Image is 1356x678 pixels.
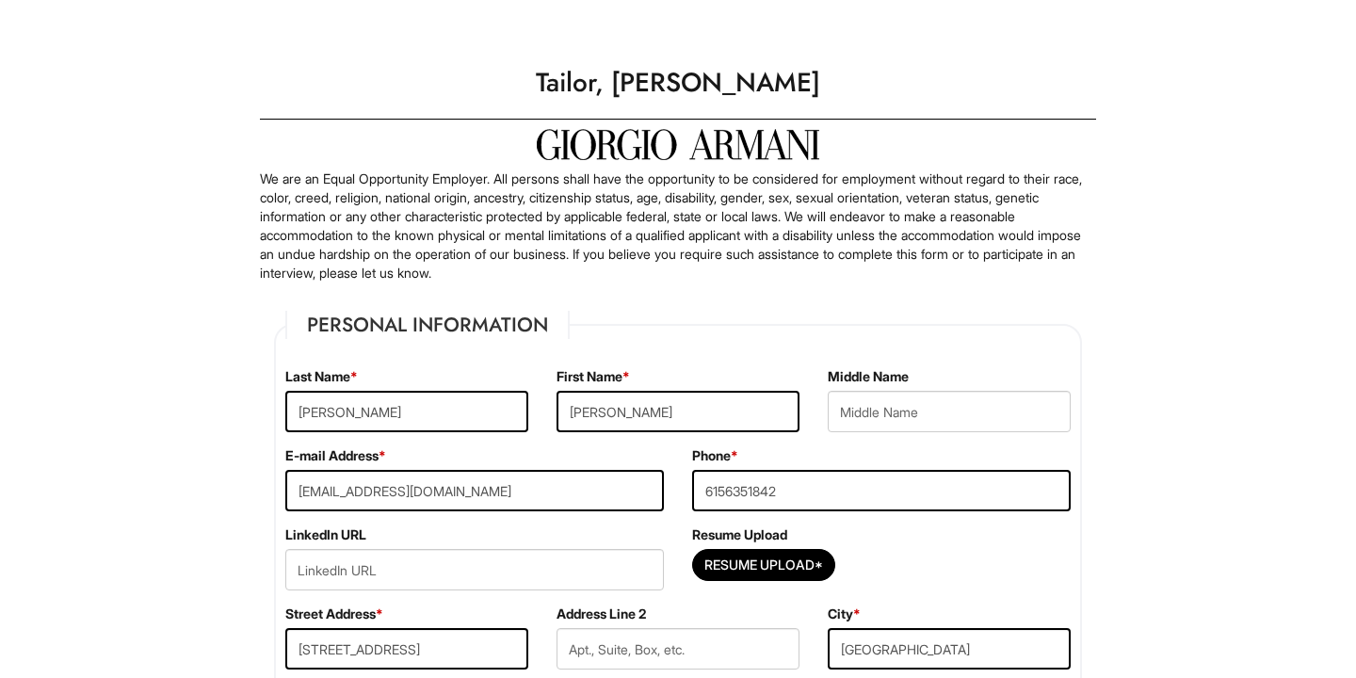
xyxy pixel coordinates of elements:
input: Last Name [285,391,528,432]
input: E-mail Address [285,470,664,511]
label: Street Address [285,605,383,623]
input: City [828,628,1071,670]
label: Resume Upload [692,525,787,544]
img: Giorgio Armani [537,129,819,160]
p: We are an Equal Opportunity Employer. All persons shall have the opportunity to be considered for... [260,169,1096,282]
label: Phone [692,446,738,465]
label: Last Name [285,367,358,386]
input: First Name [557,391,799,432]
input: LinkedIn URL [285,549,664,590]
label: LinkedIn URL [285,525,366,544]
input: Apt., Suite, Box, etc. [557,628,799,670]
input: Middle Name [828,391,1071,432]
legend: Personal Information [285,311,570,339]
label: City [828,605,861,623]
input: Street Address [285,628,528,670]
label: Middle Name [828,367,909,386]
input: Phone [692,470,1071,511]
label: First Name [557,367,630,386]
button: Resume Upload*Resume Upload* [692,549,835,581]
label: E-mail Address [285,446,386,465]
h1: Tailor, [PERSON_NAME] [250,56,1106,109]
label: Address Line 2 [557,605,646,623]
